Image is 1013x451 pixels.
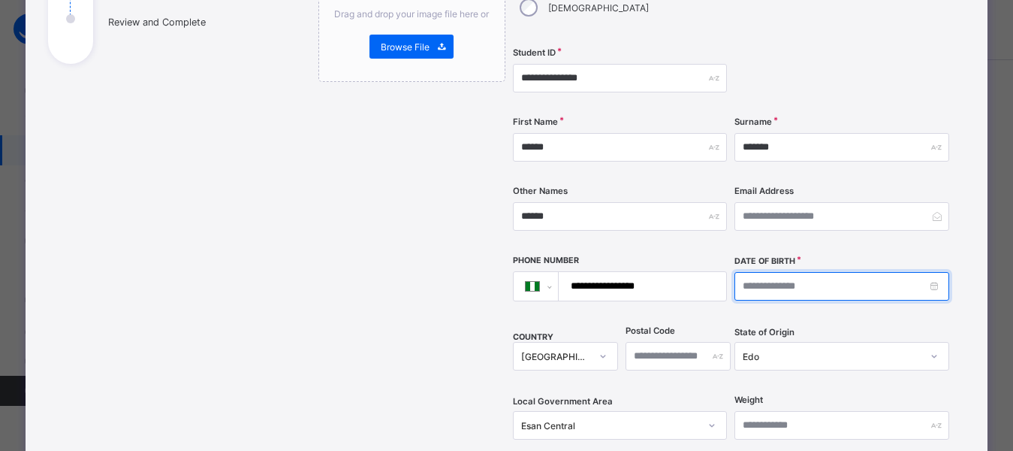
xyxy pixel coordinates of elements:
[743,351,921,362] div: Edo
[734,395,763,405] label: Weight
[734,256,795,266] label: Date of Birth
[513,256,579,265] label: Phone Number
[334,8,489,20] span: Drag and drop your image file here or
[513,117,558,127] label: First Name
[548,2,649,14] label: [DEMOGRAPHIC_DATA]
[513,396,613,407] span: Local Government Area
[513,332,553,342] span: COUNTRY
[381,41,430,53] span: Browse File
[513,186,568,196] label: Other Names
[521,351,590,362] div: [GEOGRAPHIC_DATA]
[734,186,794,196] label: Email Address
[513,47,556,58] label: Student ID
[734,327,794,337] span: State of Origin
[521,420,699,431] div: Esan Central
[734,117,772,127] label: Surname
[626,325,675,336] label: Postal Code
